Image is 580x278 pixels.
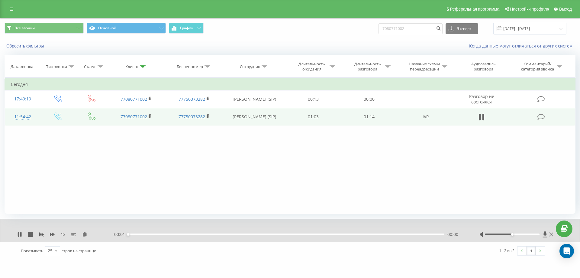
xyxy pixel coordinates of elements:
td: Сегодня [5,78,575,90]
td: 01:14 [341,108,397,126]
div: Аудиозапись разговора [464,61,503,72]
div: 25 [48,248,53,254]
span: Выход [559,7,572,11]
div: Длительность разговора [351,61,384,72]
div: Статус [84,64,96,69]
span: Разговор не состоялся [469,93,494,105]
span: - 00:01 [113,231,128,237]
span: Показывать [21,248,43,253]
div: Тип звонка [46,64,67,69]
div: Клиент [125,64,139,69]
span: Все звонки [14,26,35,31]
div: Accessibility label [511,233,513,236]
button: Экспорт [446,23,478,34]
div: Сотрудник [240,64,260,69]
a: 77080771002 [121,114,147,119]
td: 01:03 [285,108,341,126]
td: IVR [397,108,455,126]
span: 1 x [61,231,65,237]
span: Настройки профиля [510,7,549,11]
div: Длительность ожидания [296,61,328,72]
div: 1 - 2 из 2 [499,247,514,253]
div: Accessibility label [127,233,129,236]
a: 77080771002 [121,96,147,102]
div: 11:54:42 [11,111,34,123]
span: Реферальная программа [450,7,499,11]
td: 00:00 [341,90,397,108]
div: Название схемы переадресации [408,61,440,72]
td: [PERSON_NAME] (SIP) [223,108,285,126]
button: Сбросить фильтры [5,43,47,49]
div: Комментарий/категория звонка [520,61,555,72]
a: Когда данные могут отличаться от других систем [469,43,575,49]
a: 77750073282 [179,96,205,102]
button: Все звонки [5,23,84,34]
span: строк на странице [62,248,96,253]
div: Бизнес номер [177,64,203,69]
td: [PERSON_NAME] (SIP) [223,90,285,108]
button: График [169,23,204,34]
td: 00:13 [285,90,341,108]
a: 77750073282 [179,114,205,119]
input: Поиск по номеру [379,23,443,34]
span: График [180,26,193,30]
span: 00:00 [447,231,458,237]
div: 17:49:19 [11,93,34,105]
div: Open Intercom Messenger [559,244,574,258]
button: Основной [87,23,166,34]
a: 1 [527,247,536,255]
div: Дата звонка [11,64,33,69]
